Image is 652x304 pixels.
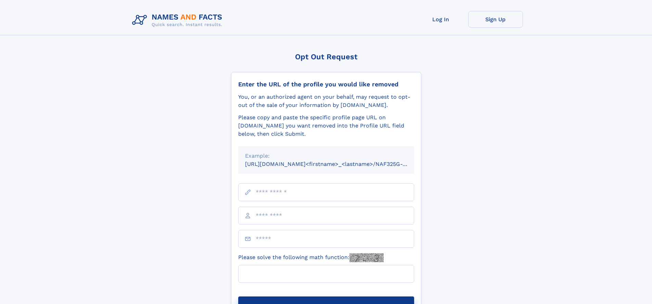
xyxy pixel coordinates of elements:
[245,161,427,167] small: [URL][DOMAIN_NAME]<firstname>_<lastname>/NAF325G-xxxxxxxx
[238,113,414,138] div: Please copy and paste the specific profile page URL on [DOMAIN_NAME] you want removed into the Pr...
[245,152,407,160] div: Example:
[468,11,523,28] a: Sign Up
[129,11,228,29] img: Logo Names and Facts
[238,81,414,88] div: Enter the URL of the profile you would like removed
[231,52,421,61] div: Opt Out Request
[413,11,468,28] a: Log In
[238,93,414,109] div: You, or an authorized agent on your behalf, may request to opt-out of the sale of your informatio...
[238,253,384,262] label: Please solve the following math function:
